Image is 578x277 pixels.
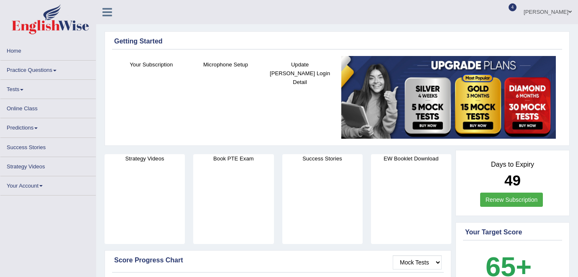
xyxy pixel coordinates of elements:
a: Home [0,41,96,58]
h4: Book PTE Exam [193,154,274,163]
h4: Update [PERSON_NAME] Login Detail [267,60,333,86]
h4: EW Booklet Download [371,154,451,163]
b: 49 [504,172,521,188]
a: Renew Subscription [480,193,543,207]
a: Online Class [0,99,96,115]
h4: Strategy Videos [105,154,185,163]
div: Getting Started [114,36,560,46]
div: Score Progress Chart [114,255,442,265]
div: Your Target Score [465,227,560,237]
a: Strategy Videos [0,157,96,173]
h4: Microphone Setup [193,60,259,69]
a: Success Stories [0,138,96,154]
h4: Your Subscription [118,60,184,69]
h4: Days to Expiry [465,161,560,168]
a: Predictions [0,118,96,135]
h4: Success Stories [282,154,363,163]
a: Practice Questions [0,61,96,77]
span: 4 [509,3,517,11]
img: small5.jpg [341,56,556,139]
a: Your Account [0,176,96,193]
a: Tests [0,80,96,96]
